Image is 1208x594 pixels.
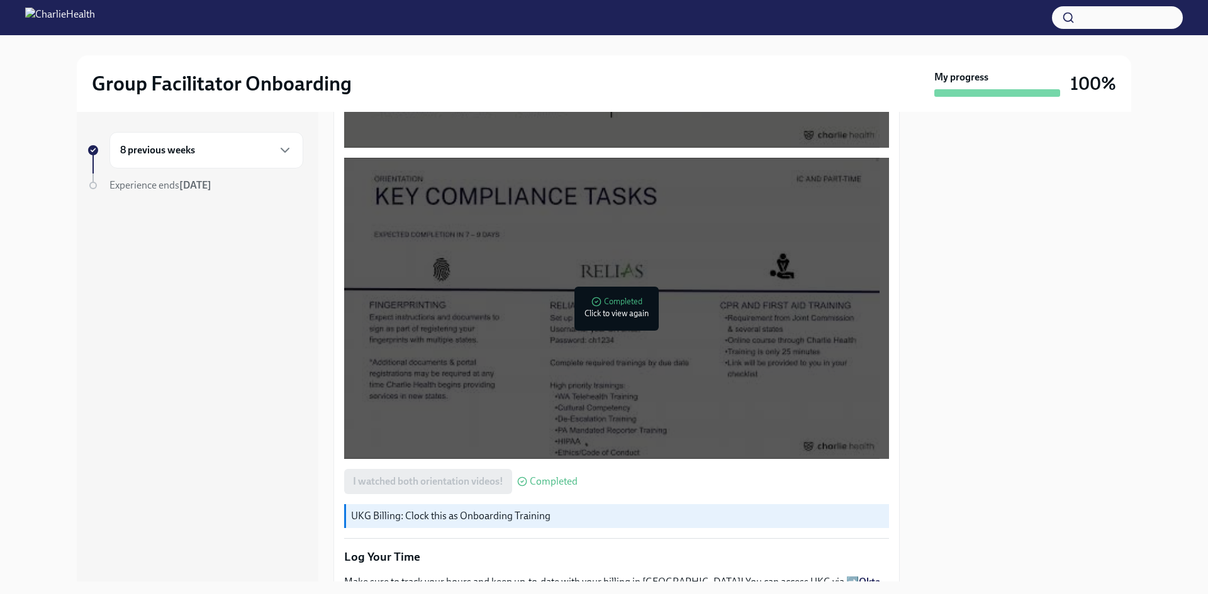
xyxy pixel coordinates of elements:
[109,179,211,191] span: Experience ends
[92,71,352,96] h2: Group Facilitator Onboarding
[859,576,880,588] a: Okta
[351,509,884,523] p: UKG Billing: Clock this as Onboarding Training
[344,575,889,589] p: Make sure to track your hours and keep up-to-date with your billing in [GEOGRAPHIC_DATA]! You can...
[120,143,195,157] h6: 8 previous weeks
[344,549,889,565] p: Log Your Time
[25,8,95,28] img: CharlieHealth
[1070,72,1116,95] h3: 100%
[934,70,988,84] strong: My progress
[179,179,211,191] strong: [DATE]
[530,476,578,487] span: Completed
[109,132,303,168] div: 8 previous weeks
